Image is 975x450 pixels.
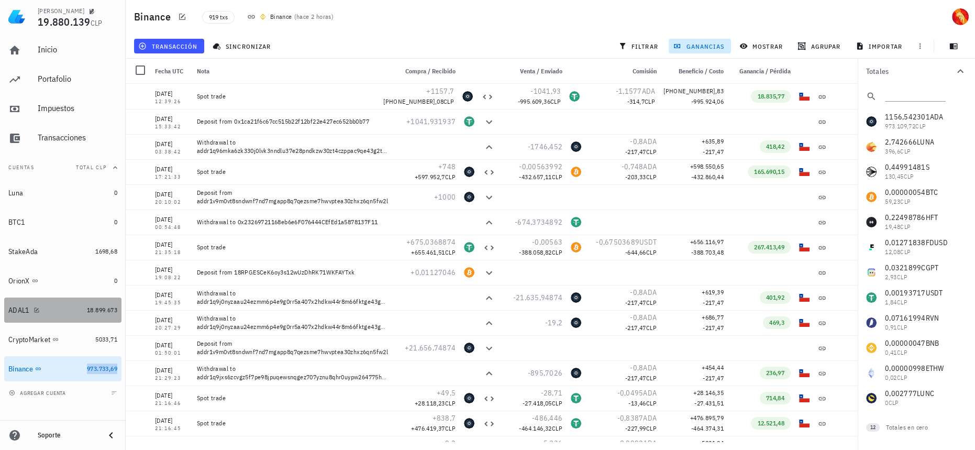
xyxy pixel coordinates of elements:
[643,388,657,398] span: ADA
[702,137,724,145] span: +635,89
[197,92,375,101] div: Spot trade
[197,365,389,381] div: Withdrawal to addr1q9jxs6zcvgz5f7pe98jpuqewsnqgez707yznu8qhr0uypw264775h3r3p5stp7z37flq2a92d8rs0t...
[571,292,581,303] div: ADA-icon
[406,237,456,247] span: +675,0368874
[646,399,657,407] span: CLP
[800,42,840,50] span: agrupar
[294,12,334,22] span: ( )
[675,42,724,50] span: ganancias
[757,92,784,100] span: 18.835,77
[571,141,581,152] div: ADA-icon
[625,248,646,256] span: -644,66
[799,418,810,429] div: CLP-icon
[155,114,189,124] div: [DATE]
[571,418,581,429] div: USDT-icon
[500,59,567,84] div: Venta / Enviado
[702,313,724,321] span: +686,77
[851,39,908,53] button: importar
[643,413,657,423] span: ADA
[552,424,562,432] span: CLP
[38,133,117,142] div: Transacciones
[87,306,117,314] span: 18.899.673
[155,239,189,250] div: [DATE]
[799,393,810,403] div: CLP-icon
[438,162,456,171] span: +748
[799,368,810,378] div: CLP-icon
[769,319,784,326] span: 469,3
[766,293,784,301] span: 401,92
[140,42,197,50] span: transacción
[464,167,474,177] div: ADA-icon
[411,248,445,256] span: +655.461,51
[552,173,562,181] span: CLP
[621,42,658,50] span: filtrar
[197,314,389,331] div: Withdrawal to addr1q9j0nyzaau24ezmm6p4e9g0rr5a407x2hdkw44r8m66fktge43g2t7ge293qkwq73gdj4eg2jxl59z...
[679,67,724,75] span: Beneficio / Costo
[197,117,389,126] div: Deposit from 0x1ca21f6c67cc515b22f12bf22e427ec652bb0b77
[155,99,189,104] div: 12:39:26
[155,149,189,155] div: 03:38:42
[630,363,643,372] span: -0,8
[411,424,445,432] span: +476.419,37
[464,116,474,127] div: USDT-icon
[532,237,562,247] span: -0,00563
[91,18,103,28] span: CLP
[155,265,189,275] div: [DATE]
[793,39,847,53] button: agrupar
[630,288,643,297] span: -0,8
[4,96,121,122] a: Impuestos
[617,438,644,448] span: -0,0092
[643,363,657,372] span: ADA
[519,248,551,256] span: -388.058,82
[155,376,189,381] div: 21:29:23
[641,86,655,96] span: ADA
[296,13,331,20] span: hace 2 horas
[741,42,783,50] span: mostrar
[405,343,456,353] span: +21.656,74874
[585,59,661,84] div: Comisión
[4,210,121,235] a: BTC1 0
[445,399,456,407] span: CLP
[614,39,664,53] button: filtrar
[87,365,117,372] span: 973.733,69
[739,67,791,75] span: Ganancia / Pérdida
[155,365,189,376] div: [DATE]
[215,42,271,50] span: sincronizar
[38,15,91,29] span: 19.880.139
[4,298,121,323] a: ADAL1 18.899.673
[754,168,784,175] span: 165.690,15
[552,248,562,256] span: CLP
[445,424,456,432] span: CLP
[766,369,784,377] span: 236,97
[151,59,193,84] div: Fecha UTC
[155,250,189,255] div: 21:35:18
[625,173,646,181] span: -203,33
[728,59,795,84] div: Ganancia / Pérdida
[628,399,646,407] span: -13,46
[519,173,551,181] span: -432.657,11
[754,243,784,251] span: 267.413,49
[646,424,657,432] span: CLP
[691,248,724,256] span: -388.703,48
[155,390,189,401] div: [DATE]
[8,218,25,227] div: BTC1
[757,419,784,427] span: 12.521,48
[155,300,189,305] div: 19:45:35
[464,343,474,353] div: ADA-icon
[383,97,444,105] span: [PHONE_NUMBER],08
[8,365,33,374] div: Binance
[155,275,189,280] div: 19:08:22
[155,415,189,426] div: [DATE]
[155,340,189,350] div: [DATE]
[8,277,30,286] div: OrionX
[197,289,389,306] div: Withdrawal to addr1q9j0nyzaau24ezmm6p4e9g0rr5a407x2hdkw44r8m66fktge43g2t7ge293qkwq73gdj4eg2jxl59z...
[643,288,657,297] span: ADA
[690,238,724,246] span: +656.116,97
[528,368,562,378] span: -895,7026
[690,162,724,170] span: +598.550,65
[702,364,724,371] span: +454,44
[519,424,551,432] span: -464.146,32
[437,388,456,398] span: +49,5
[4,180,121,205] a: Luna 0
[643,438,657,448] span: ADA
